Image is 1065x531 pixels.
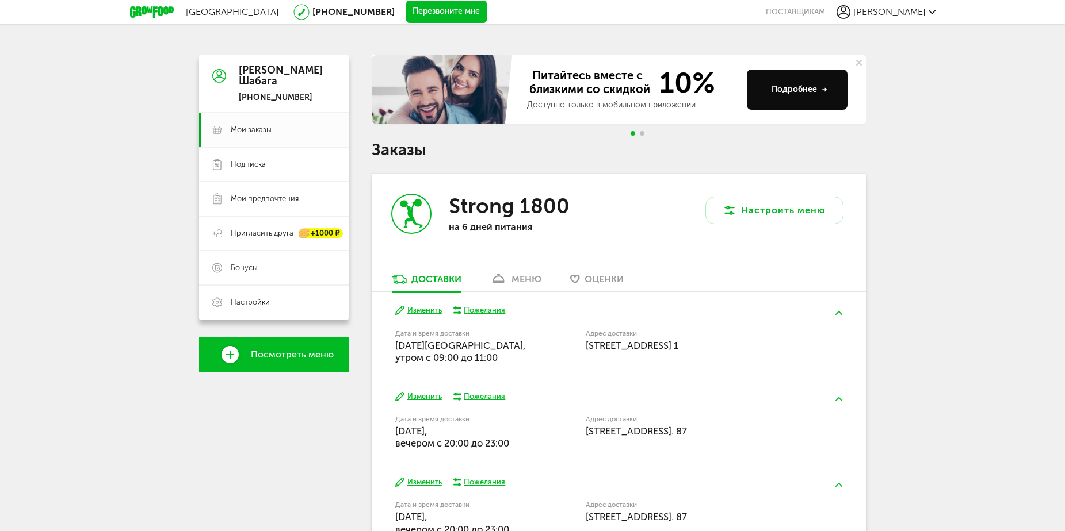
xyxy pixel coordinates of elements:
[464,477,505,487] div: Пожелания
[640,131,644,136] span: Go to slide 2
[239,65,323,88] div: [PERSON_NAME] Шабага
[835,483,842,487] img: arrow-up-green.5eb5f82.svg
[631,131,635,136] span: Go to slide 1
[231,228,293,238] span: Пригласить друга
[527,99,738,111] div: Доступно только в мобильном приложении
[312,6,395,17] a: [PHONE_NUMBER]
[186,6,279,17] span: [GEOGRAPHIC_DATA]
[199,337,349,372] a: Посмотреть меню
[464,391,505,402] div: Пожелания
[199,251,349,285] a: Бонусы
[449,194,570,218] h3: Strong 1800
[772,84,827,95] div: Подробнее
[199,113,349,147] a: Мои заказы
[231,194,299,204] span: Мои предпочтения
[395,391,442,402] button: Изменить
[231,125,272,135] span: Мои заказы
[199,147,349,182] a: Подписка
[586,425,687,437] span: [STREET_ADDRESS]. 87
[231,297,270,307] span: Настройки
[464,305,505,315] div: Пожелания
[199,285,349,320] a: Настройки
[586,502,800,508] label: Адрес доставки
[406,1,487,24] button: Перезвоните мне
[453,391,506,402] button: Пожелания
[586,330,800,337] label: Адрес доставки
[395,502,527,508] label: Дата и время доставки
[527,68,652,97] span: Питайтесь вместе с близкими со скидкой
[511,274,541,284] div: меню
[199,216,349,251] a: Пригласить друга +1000 ₽
[395,340,526,363] span: [DATE][GEOGRAPHIC_DATA], утром c 09:00 до 11:00
[453,305,506,315] button: Пожелания
[386,273,467,291] a: Доставки
[747,70,848,110] button: Подробнее
[411,274,461,284] div: Доставки
[251,349,334,360] span: Посмотреть меню
[372,143,866,157] h1: Заказы
[239,93,323,103] div: [PHONE_NUMBER]
[299,229,343,238] div: +1000 ₽
[853,6,926,17] span: [PERSON_NAME]
[395,305,442,316] button: Изменить
[395,330,527,337] label: Дата и время доставки
[705,197,843,224] button: Настроить меню
[835,397,842,401] img: arrow-up-green.5eb5f82.svg
[231,159,266,170] span: Подписка
[372,55,516,124] img: family-banner.579af9d.jpg
[586,416,800,422] label: Адрес доставки
[395,416,527,422] label: Дата и время доставки
[199,182,349,216] a: Мои предпочтения
[835,311,842,315] img: arrow-up-green.5eb5f82.svg
[395,425,509,449] span: [DATE], вечером c 20:00 до 23:00
[586,340,678,351] span: [STREET_ADDRESS] 1
[585,274,624,284] span: Оценки
[652,68,715,97] span: 10%
[586,511,687,522] span: [STREET_ADDRESS]. 87
[453,477,506,487] button: Пожелания
[395,477,442,488] button: Изменить
[484,273,547,291] a: меню
[449,221,598,232] p: на 6 дней питания
[564,273,629,291] a: Оценки
[231,263,258,273] span: Бонусы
